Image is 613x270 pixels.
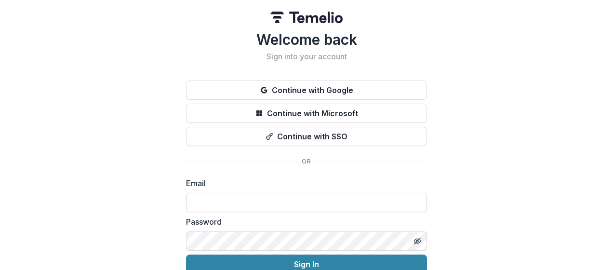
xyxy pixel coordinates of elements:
img: Temelio [270,12,343,23]
label: Email [186,177,421,189]
button: Continue with Google [186,81,427,100]
button: Continue with SSO [186,127,427,146]
label: Password [186,216,421,228]
button: Continue with Microsoft [186,104,427,123]
h2: Sign into your account [186,52,427,61]
button: Toggle password visibility [410,233,425,249]
h1: Welcome back [186,31,427,48]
